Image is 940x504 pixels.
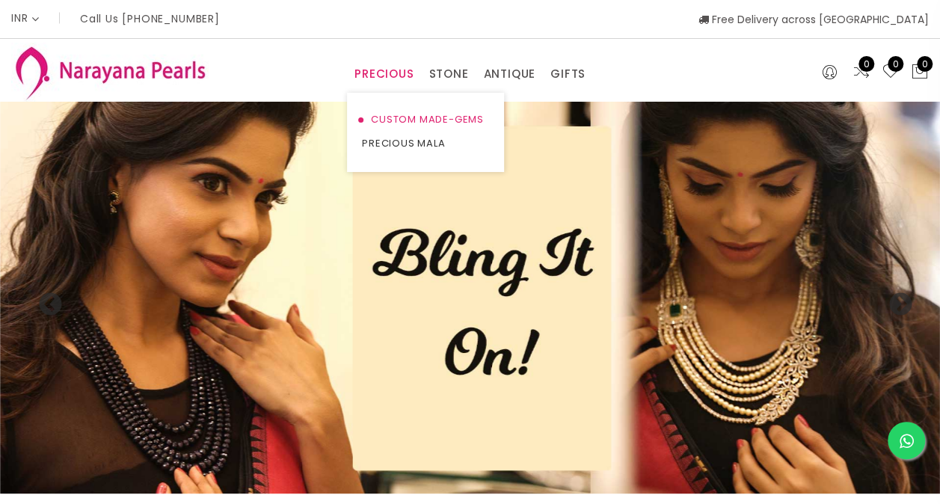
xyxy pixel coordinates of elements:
span: Free Delivery across [GEOGRAPHIC_DATA] [698,12,929,27]
a: 0 [882,63,900,82]
a: STONE [428,63,468,85]
span: 0 [888,56,903,72]
a: PRECIOUS [354,63,414,85]
button: Previous [37,292,52,307]
button: 0 [911,63,929,82]
a: CUSTOM MADE-GEMS [362,108,489,132]
p: Call Us [PHONE_NUMBER] [80,13,220,24]
button: Next [888,292,903,307]
a: 0 [853,63,870,82]
span: 0 [858,56,874,72]
a: GIFTS [550,63,586,85]
a: PRECIOUS MALA [362,132,489,156]
span: 0 [917,56,933,72]
a: ANTIQUE [483,63,535,85]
